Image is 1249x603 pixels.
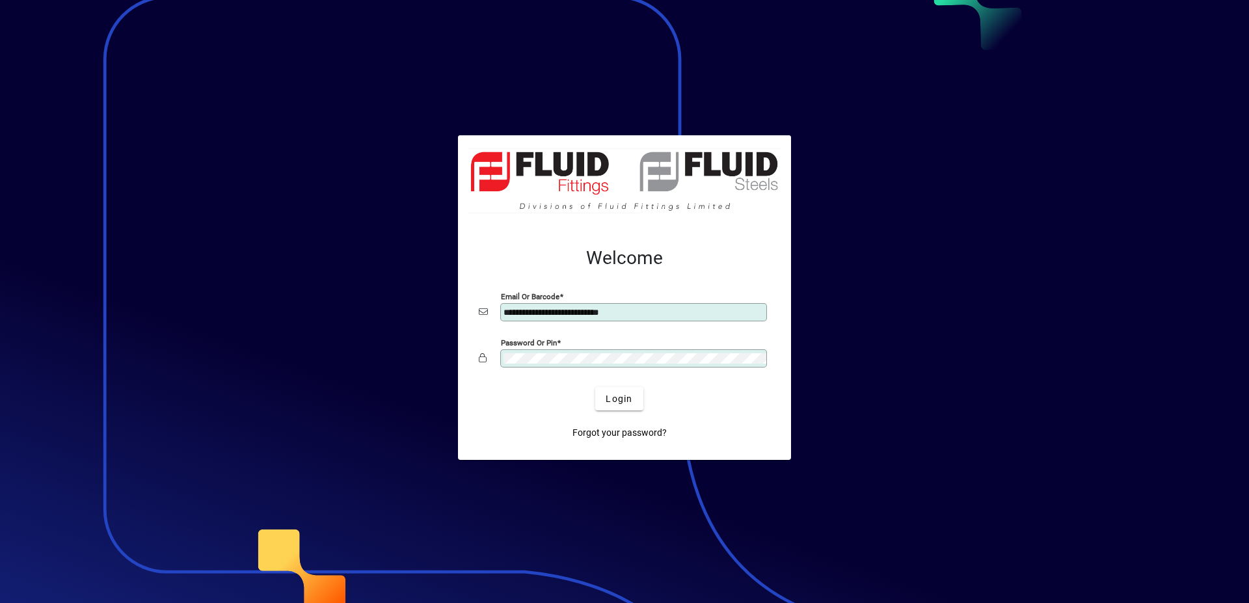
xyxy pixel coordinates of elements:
span: Forgot your password? [572,426,667,440]
button: Login [595,387,643,410]
mat-label: Email or Barcode [501,292,559,301]
mat-label: Password or Pin [501,338,557,347]
h2: Welcome [479,247,770,269]
a: Forgot your password? [567,421,672,444]
span: Login [606,392,632,406]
